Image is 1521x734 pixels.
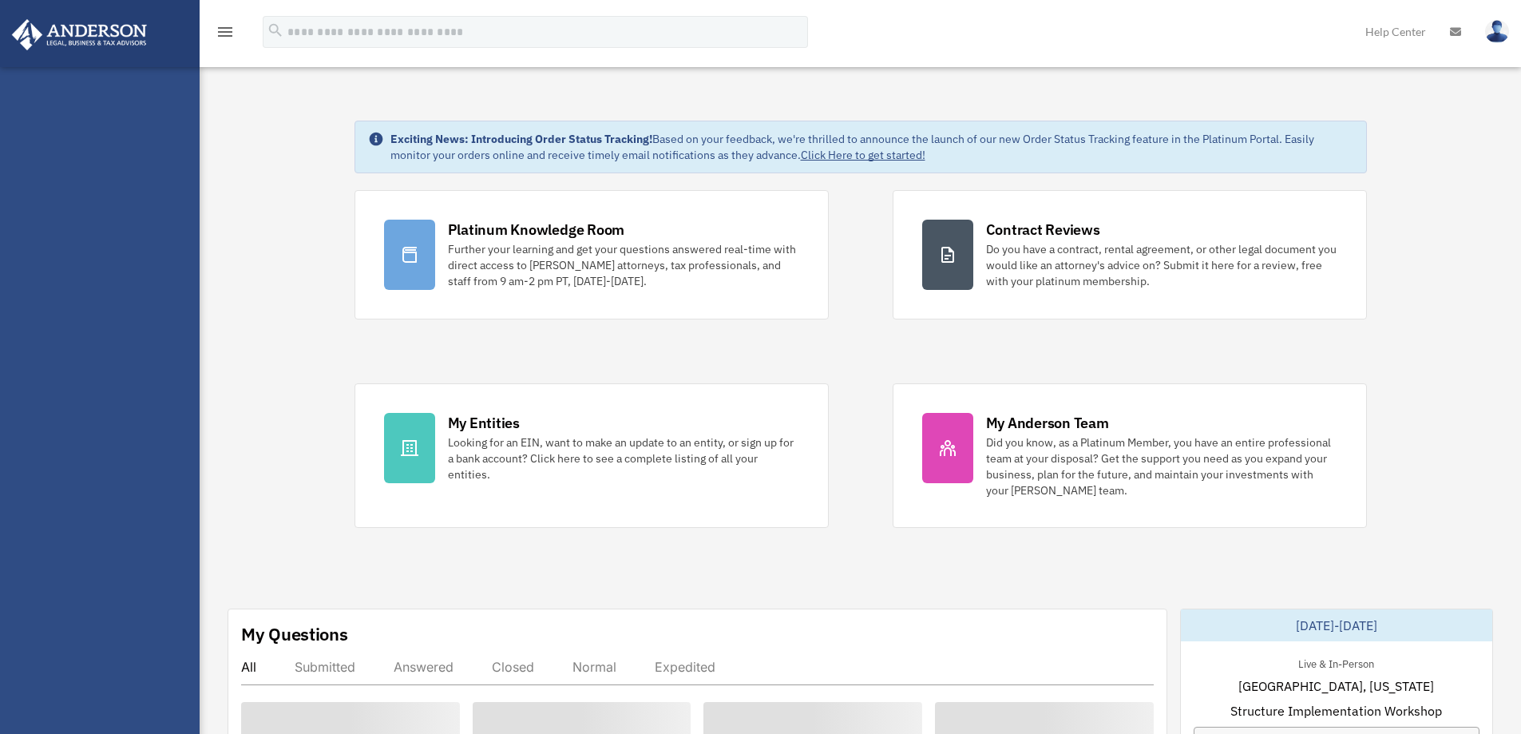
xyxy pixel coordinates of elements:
[448,434,799,482] div: Looking for an EIN, want to make an update to an entity, or sign up for a bank account? Click her...
[7,19,152,50] img: Anderson Advisors Platinum Portal
[986,220,1100,240] div: Contract Reviews
[241,622,348,646] div: My Questions
[390,132,652,146] strong: Exciting News: Introducing Order Status Tracking!
[986,413,1109,433] div: My Anderson Team
[655,659,715,675] div: Expedited
[448,241,799,289] div: Further your learning and get your questions answered real-time with direct access to [PERSON_NAM...
[216,22,235,42] i: menu
[241,659,256,675] div: All
[492,659,534,675] div: Closed
[1181,609,1492,641] div: [DATE]-[DATE]
[1238,676,1434,696] span: [GEOGRAPHIC_DATA], [US_STATE]
[448,413,520,433] div: My Entities
[216,28,235,42] a: menu
[572,659,616,675] div: Normal
[390,131,1353,163] div: Based on your feedback, we're thrilled to announce the launch of our new Order Status Tracking fe...
[801,148,925,162] a: Click Here to get started!
[394,659,454,675] div: Answered
[1230,701,1442,720] span: Structure Implementation Workshop
[295,659,355,675] div: Submitted
[986,241,1337,289] div: Do you have a contract, rental agreement, or other legal document you would like an attorney's ad...
[893,383,1367,528] a: My Anderson Team Did you know, as a Platinum Member, you have an entire professional team at your...
[986,434,1337,498] div: Did you know, as a Platinum Member, you have an entire professional team at your disposal? Get th...
[1285,654,1387,671] div: Live & In-Person
[267,22,284,39] i: search
[893,190,1367,319] a: Contract Reviews Do you have a contract, rental agreement, or other legal document you would like...
[355,383,829,528] a: My Entities Looking for an EIN, want to make an update to an entity, or sign up for a bank accoun...
[448,220,625,240] div: Platinum Knowledge Room
[1485,20,1509,43] img: User Pic
[355,190,829,319] a: Platinum Knowledge Room Further your learning and get your questions answered real-time with dire...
